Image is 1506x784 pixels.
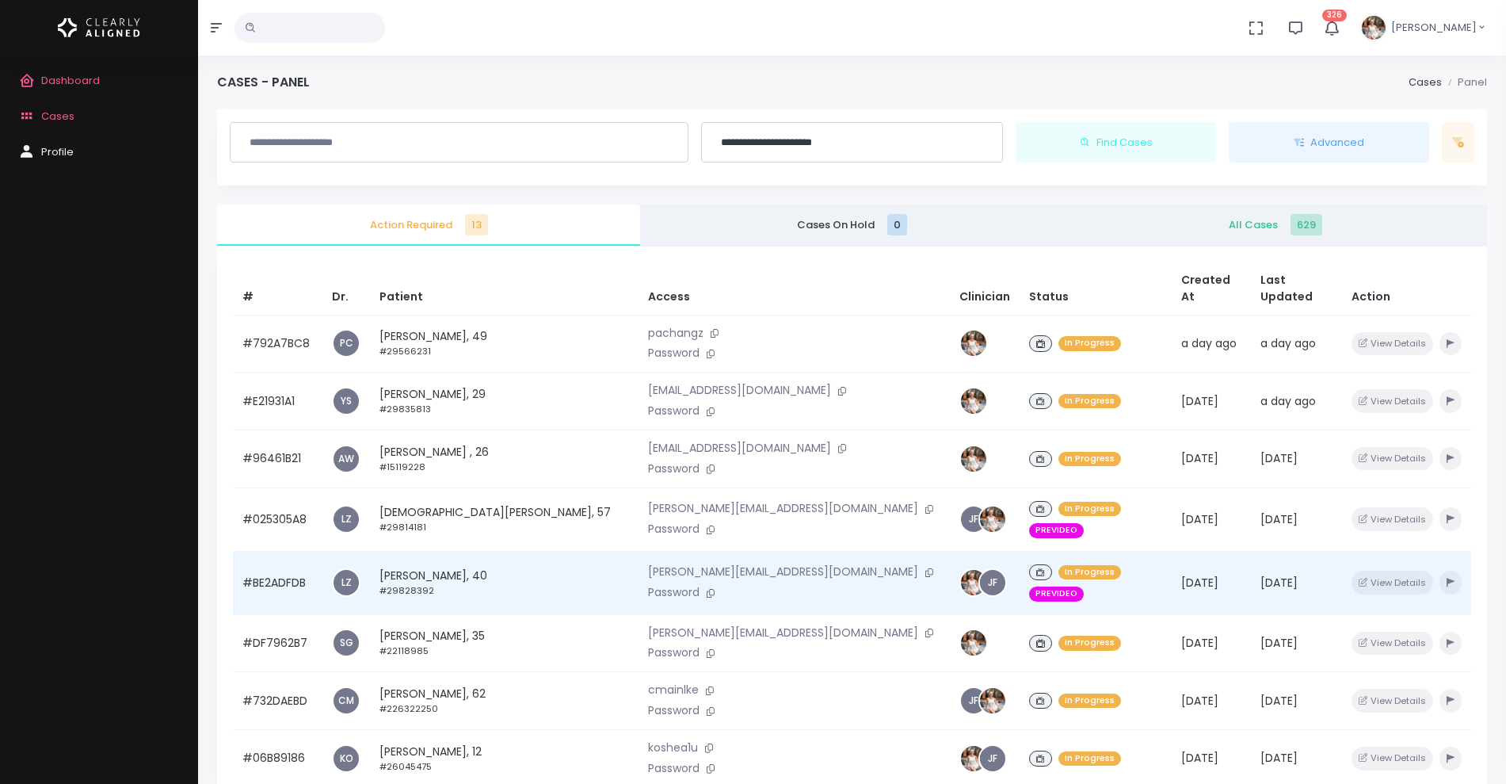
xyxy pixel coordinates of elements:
[1058,336,1121,351] span: In Progress
[1058,751,1121,767] span: In Progress
[334,331,359,356] a: PC
[648,702,940,720] p: Password
[648,760,940,778] p: Password
[370,315,639,373] td: [PERSON_NAME], 49
[1322,10,1347,21] span: 326
[887,214,907,235] span: 0
[370,614,639,672] td: [PERSON_NAME], 35
[1359,13,1388,42] img: Header Avatar
[1442,75,1487,90] li: Panel
[233,315,322,373] td: #792A7BC8
[322,262,370,316] th: Dr.
[379,644,429,657] small: #22118985
[334,630,359,656] a: SG
[1229,122,1429,163] button: Advanced
[639,262,950,316] th: Access
[379,584,434,597] small: #29828392
[1260,575,1298,591] span: [DATE]
[648,644,940,662] p: Password
[233,262,322,316] th: #
[1352,689,1433,712] button: View Details
[370,430,639,488] td: [PERSON_NAME] , 26
[1172,262,1251,316] th: Created At
[648,325,940,342] p: pachangz
[334,688,359,713] span: CM
[233,373,322,430] td: #E21931A1
[648,564,940,581] p: [PERSON_NAME][EMAIL_ADDRESS][DOMAIN_NAME]
[41,109,74,124] span: Cases
[1058,694,1121,709] span: In Progress
[379,461,425,473] small: #15119228
[1352,632,1433,655] button: View Details
[1181,693,1218,709] span: [DATE]
[1181,575,1218,591] span: [DATE]
[379,702,438,715] small: #226322250
[648,521,940,538] p: Password
[1181,511,1218,527] span: [DATE]
[648,382,940,400] p: [EMAIL_ADDRESS][DOMAIN_NAME]
[1391,20,1477,36] span: [PERSON_NAME]
[230,217,627,233] span: Action Required
[1260,635,1298,651] span: [DATE]
[1352,571,1433,594] button: View Details
[1058,565,1121,580] span: In Progress
[334,388,359,414] a: YS
[980,570,1005,595] a: JF
[1020,262,1171,316] th: Status
[1058,636,1121,651] span: In Progress
[379,403,431,415] small: #29835813
[1352,389,1433,412] button: View Details
[1181,750,1218,766] span: [DATE]
[1352,332,1433,355] button: View Details
[379,760,432,773] small: #26045475
[1029,587,1084,602] span: PREVIDEO
[648,403,940,420] p: Password
[653,217,1050,233] span: Cases On Hold
[370,488,639,551] td: [DEMOGRAPHIC_DATA][PERSON_NAME], 57
[648,682,940,699] p: cmainlke
[58,11,140,44] img: Logo Horizontal
[1181,635,1218,651] span: [DATE]
[370,262,639,316] th: Patient
[217,75,310,90] h4: Cases - Panel
[1260,511,1298,527] span: [DATE]
[648,440,940,457] p: [EMAIL_ADDRESS][DOMAIN_NAME]
[961,507,986,532] a: JF
[334,746,359,771] span: KO
[648,500,940,518] p: [PERSON_NAME][EMAIL_ADDRESS][DOMAIN_NAME]
[465,214,488,235] span: 13
[334,570,359,595] a: LZ
[41,144,74,159] span: Profile
[1342,262,1471,316] th: Action
[334,507,359,532] a: LZ
[1260,750,1298,766] span: [DATE]
[648,584,940,602] p: Password
[1291,214,1322,235] span: 629
[1029,523,1084,538] span: PREVIDEO
[1260,693,1298,709] span: [DATE]
[1181,335,1237,351] span: a day ago
[1058,502,1121,517] span: In Progress
[1352,507,1433,530] button: View Details
[233,430,322,488] td: #96461B21
[1181,450,1218,466] span: [DATE]
[370,672,639,730] td: [PERSON_NAME], 62
[961,688,986,713] a: JF
[648,461,940,478] p: Password
[1058,394,1121,409] span: In Progress
[950,262,1020,316] th: Clinician
[334,446,359,472] a: AW
[370,373,639,430] td: [PERSON_NAME], 29
[379,345,431,358] small: #29566231
[648,625,940,642] p: [PERSON_NAME][EMAIL_ADDRESS][DOMAIN_NAME]
[1260,393,1316,409] span: a day ago
[233,488,322,551] td: #025305A8
[1409,75,1442,90] a: Cases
